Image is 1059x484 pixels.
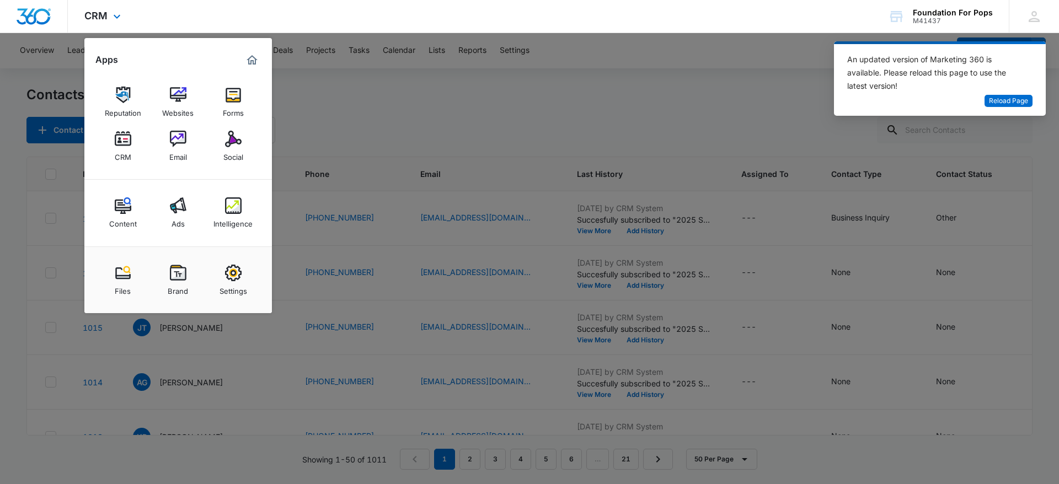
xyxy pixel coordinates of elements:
div: Email [169,147,187,162]
div: Websites [162,103,194,117]
a: Forms [212,81,254,123]
div: Social [223,147,243,162]
div: account name [913,8,993,17]
div: Files [115,281,131,295]
div: CRM [115,147,131,162]
div: Settings [220,281,247,295]
span: CRM [84,10,108,21]
h2: Apps [95,55,118,65]
a: Ads [157,192,199,234]
div: Ads [172,214,185,228]
a: Files [102,259,144,301]
a: CRM [102,125,144,167]
div: Reputation [105,103,141,117]
a: Email [157,125,199,167]
div: Content [109,214,137,228]
a: Intelligence [212,192,254,234]
div: Intelligence [213,214,253,228]
a: Brand [157,259,199,301]
div: account id [913,17,993,25]
a: Reputation [102,81,144,123]
a: Marketing 360® Dashboard [243,51,261,69]
span: Reload Page [989,96,1028,106]
div: Brand [168,281,188,295]
a: Settings [212,259,254,301]
div: Forms [223,103,244,117]
a: Content [102,192,144,234]
a: Websites [157,81,199,123]
button: Reload Page [985,95,1033,107]
div: An updated version of Marketing 360 is available. Please reload this page to use the latest version! [847,53,1019,93]
a: Social [212,125,254,167]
